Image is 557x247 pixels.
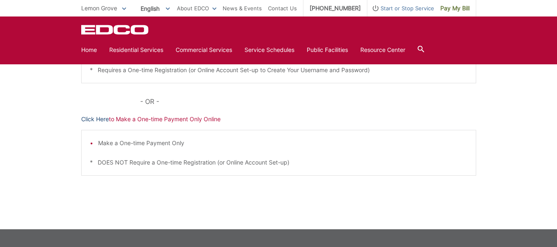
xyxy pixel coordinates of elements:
[81,115,476,124] p: to Make a One-time Payment Only Online
[307,45,348,54] a: Public Facilities
[90,158,468,167] p: * DOES NOT Require a One-time Registration (or Online Account Set-up)
[244,45,294,54] a: Service Schedules
[176,45,232,54] a: Commercial Services
[177,4,216,13] a: About EDCO
[98,139,468,148] li: Make a One-time Payment Only
[360,45,405,54] a: Resource Center
[81,115,109,124] a: Click Here
[134,2,176,15] span: English
[81,5,117,12] span: Lemon Grove
[81,45,97,54] a: Home
[140,96,476,107] p: - OR -
[109,45,163,54] a: Residential Services
[81,25,150,35] a: EDCD logo. Return to the homepage.
[90,66,468,75] p: * Requires a One-time Registration (or Online Account Set-up to Create Your Username and Password)
[268,4,297,13] a: Contact Us
[223,4,262,13] a: News & Events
